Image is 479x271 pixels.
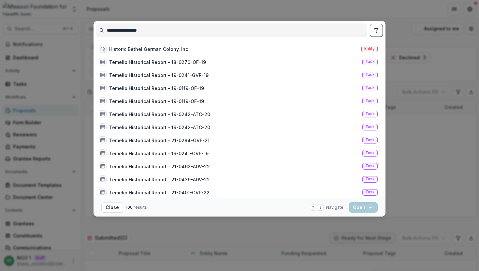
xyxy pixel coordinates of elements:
div: Temelio Historical Report - 19-0119-OF-19 [109,98,204,105]
span: Task [365,85,375,90]
span: results [134,205,147,210]
button: Open [349,202,378,213]
span: Task [365,98,375,103]
span: Task [365,151,375,155]
span: Task [365,177,375,181]
span: Task [365,138,375,142]
div: Historic Bethel German Colony, Inc [109,46,188,53]
span: Task [365,164,375,168]
button: toggle filters [370,24,383,37]
button: Close [101,202,123,213]
span: 100 [126,205,133,210]
span: Task [365,72,375,77]
div: Temelio Historical Report - 19-0119-OF-19 [109,85,204,92]
span: Task [365,112,375,116]
div: Temelio Historical Report - 21-0284-GVP-21 [109,137,210,144]
span: Navigate [326,204,343,210]
div: Temelio Historical Report - 21-0462-ADV-22 [109,163,210,170]
div: Temelio Historical Report - 19-0242-ATC-20 [109,124,210,131]
span: Task [365,59,375,64]
div: Temelio Historical Report - 19-0242-ATC-20 [109,111,210,118]
div: Temelio Historical Report - 18-0276-OF-19 [109,59,206,66]
span: Entity [364,46,375,51]
div: Temelio Historical Report - 19-0241-GVP-19 [109,150,209,157]
span: Task [365,190,375,194]
div: Temelio Historical Report - 19-0241-GVP-19 [109,72,209,79]
span: Task [365,125,375,129]
div: Temelio Historical Report - 21-0401-GVP-22 [109,189,210,196]
div: Temelio Historical Report - 21-0439-ADV-22 [109,176,210,183]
